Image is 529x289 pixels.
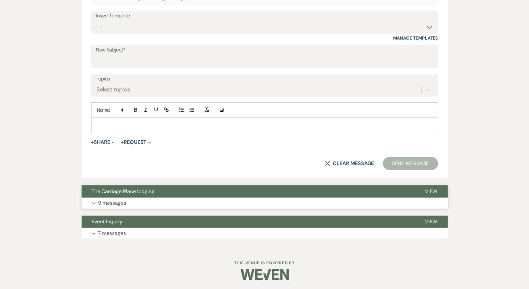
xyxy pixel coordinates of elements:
[383,157,438,170] button: Send Message
[325,161,374,166] button: Clear message
[425,218,437,225] span: View
[91,140,115,145] button: Share
[96,74,433,84] label: Topics
[98,229,126,238] p: 7 messages
[415,216,448,228] button: View
[425,188,437,195] span: View
[97,85,130,94] div: Select topics
[82,185,415,198] button: The Carriage Place lodging
[91,140,94,145] span: +
[241,263,289,286] img: Weven Logo
[92,218,123,225] span: Event Inquiry
[393,35,438,41] a: Manage Templates
[82,198,448,209] button: 9 messages
[121,140,151,145] button: Request
[121,140,124,145] span: +
[82,216,415,228] button: Event Inquiry
[96,45,433,55] label: New Subject*
[82,228,448,239] button: 7 messages
[92,188,155,195] span: The Carriage Place lodging
[415,185,448,198] button: View
[98,199,127,207] p: 9 messages
[96,11,433,21] div: Insert Template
